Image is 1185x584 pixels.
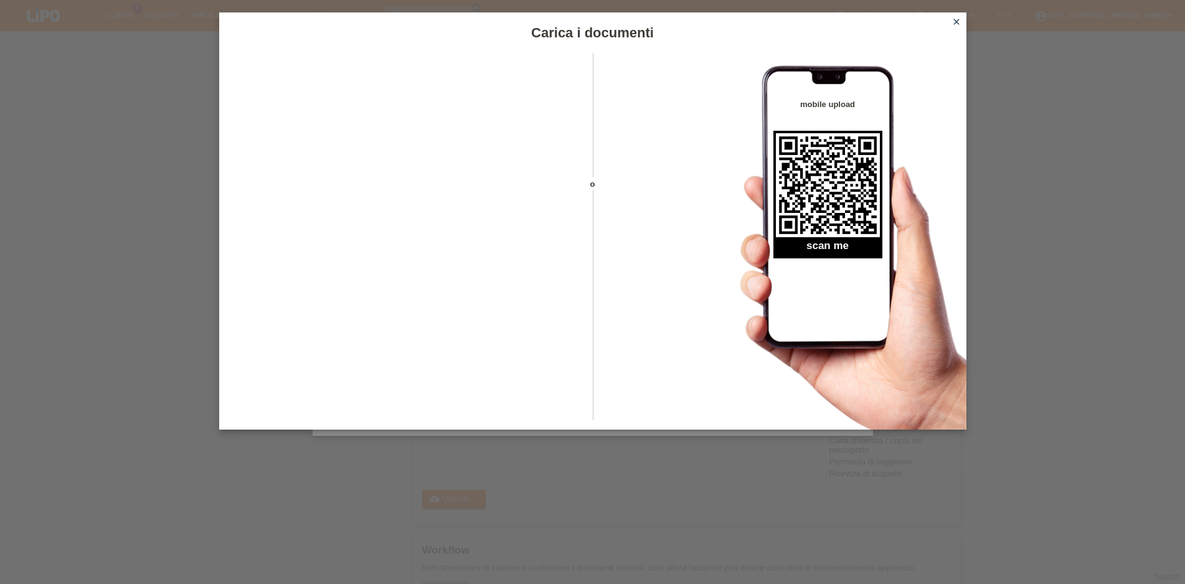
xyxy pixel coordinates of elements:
[773,240,882,258] h2: scan me
[948,16,965,30] a: close
[219,25,966,40] h1: Carica i documenti
[571,177,615,191] span: o
[951,17,961,27] i: close
[238,84,571,395] iframe: Upload
[773,100,882,109] h4: mobile upload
